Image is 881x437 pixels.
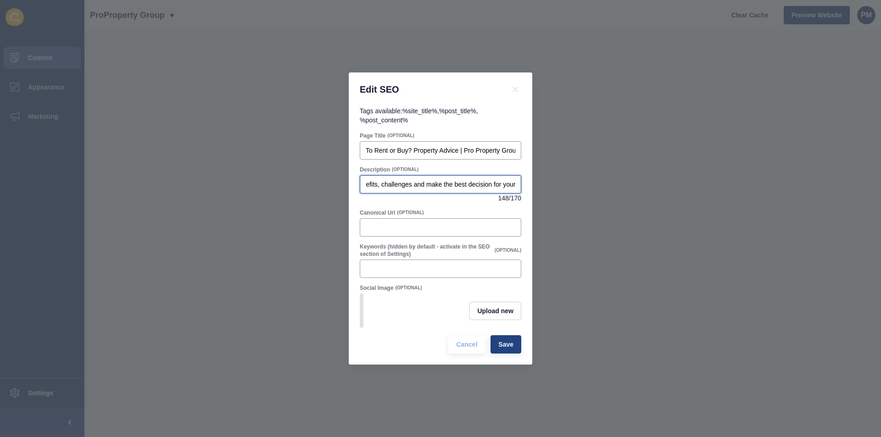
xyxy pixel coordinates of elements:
code: %post_content% [360,116,408,124]
code: %site_title% [402,107,437,115]
span: / [509,194,511,203]
label: Keywords (hidden by default - activate in the SEO section of Settings) [360,243,493,258]
span: Cancel [456,340,477,349]
span: (OPTIONAL) [397,210,424,216]
button: Save [491,335,521,354]
span: (OPTIONAL) [395,285,422,291]
label: Social Image [360,284,393,292]
span: 170 [511,194,521,203]
span: Tags available: , , [360,107,478,124]
h1: Edit SEO [360,83,498,95]
button: Cancel [448,335,485,354]
button: Upload new [469,302,521,320]
span: Save [498,340,513,349]
label: Canonical Url [360,209,395,216]
span: (OPTIONAL) [495,247,521,254]
span: 148 [498,194,508,203]
label: Page Title [360,132,385,139]
label: Description [360,166,390,173]
span: (OPTIONAL) [392,166,418,173]
code: %post_title% [439,107,476,115]
span: (OPTIONAL) [387,133,414,139]
span: Upload new [477,306,513,315]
